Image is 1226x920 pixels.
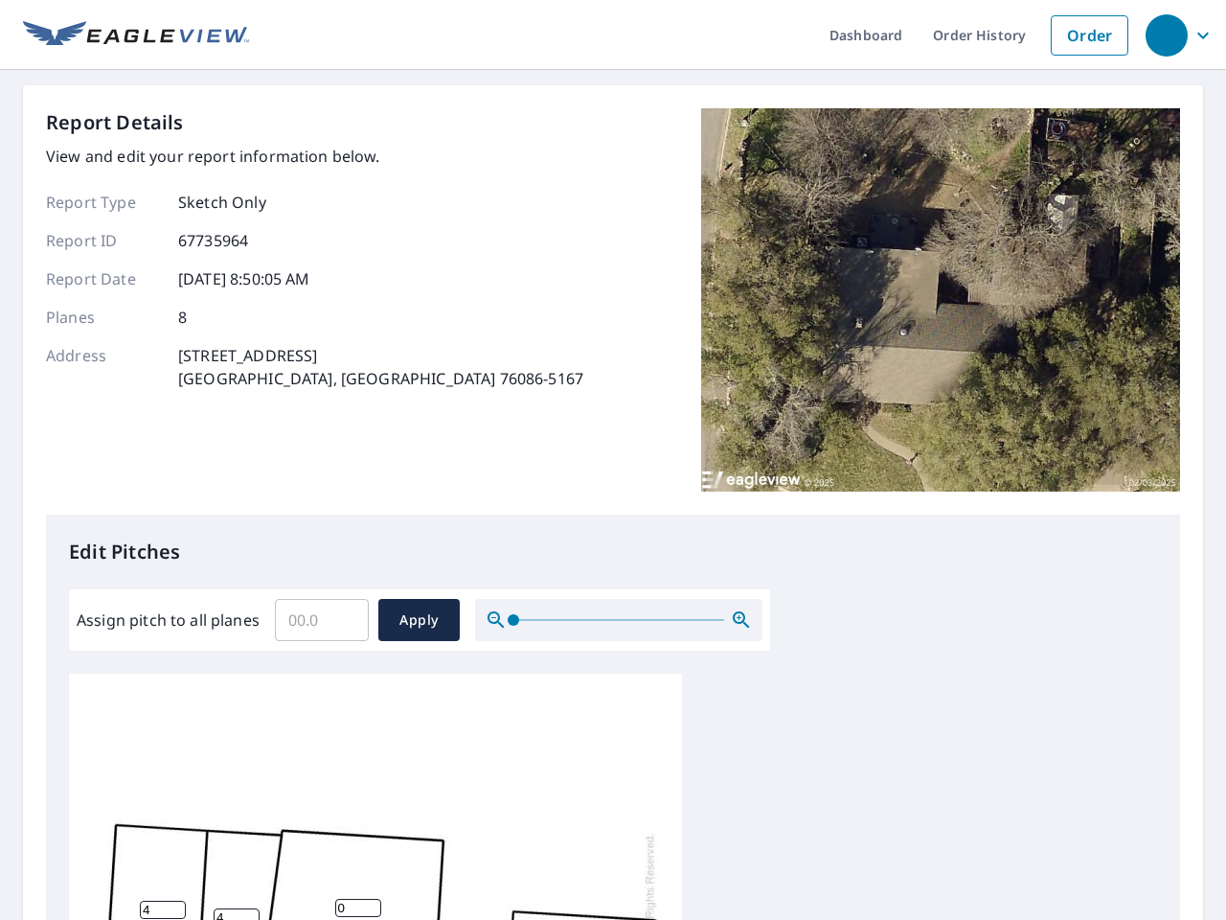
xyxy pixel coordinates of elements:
[46,145,583,168] p: View and edit your report information below.
[178,229,248,252] p: 67735964
[69,538,1157,566] p: Edit Pitches
[46,191,161,214] p: Report Type
[46,229,161,252] p: Report ID
[46,267,161,290] p: Report Date
[77,609,260,632] label: Assign pitch to all planes
[394,609,444,632] span: Apply
[378,599,460,641] button: Apply
[701,108,1180,492] img: Top image
[23,21,249,50] img: EV Logo
[46,344,161,390] p: Address
[178,267,310,290] p: [DATE] 8:50:05 AM
[178,344,583,390] p: [STREET_ADDRESS] [GEOGRAPHIC_DATA], [GEOGRAPHIC_DATA] 76086-5167
[178,191,266,214] p: Sketch Only
[1051,15,1128,56] a: Order
[46,306,161,329] p: Planes
[46,108,184,137] p: Report Details
[178,306,187,329] p: 8
[275,593,369,647] input: 00.0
